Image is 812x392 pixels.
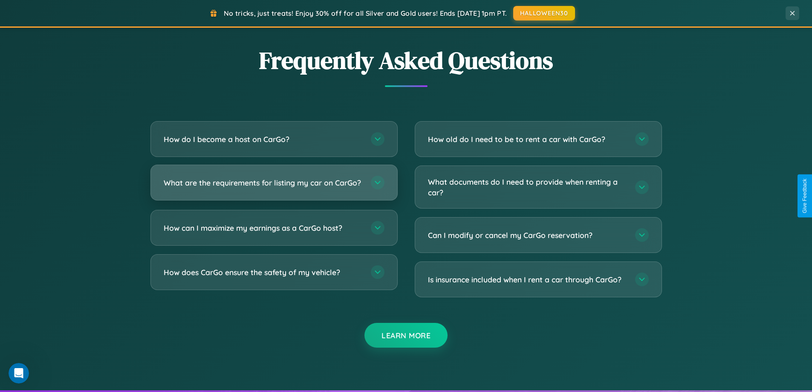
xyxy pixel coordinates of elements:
button: HALLOWEEN30 [513,6,575,20]
span: No tricks, just treats! Enjoy 30% off for all Silver and Gold users! Ends [DATE] 1pm PT. [224,9,507,17]
h3: Is insurance included when I rent a car through CarGo? [428,274,627,285]
h3: How old do I need to be to rent a car with CarGo? [428,134,627,145]
h3: Can I modify or cancel my CarGo reservation? [428,230,627,241]
h2: Frequently Asked Questions [150,44,662,77]
button: Learn More [364,323,448,348]
h3: What are the requirements for listing my car on CarGo? [164,177,362,188]
h3: How does CarGo ensure the safety of my vehicle? [164,267,362,278]
iframe: Intercom live chat [9,363,29,383]
h3: How do I become a host on CarGo? [164,134,362,145]
h3: How can I maximize my earnings as a CarGo host? [164,223,362,233]
h3: What documents do I need to provide when renting a car? [428,177,627,197]
div: Give Feedback [802,179,808,213]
